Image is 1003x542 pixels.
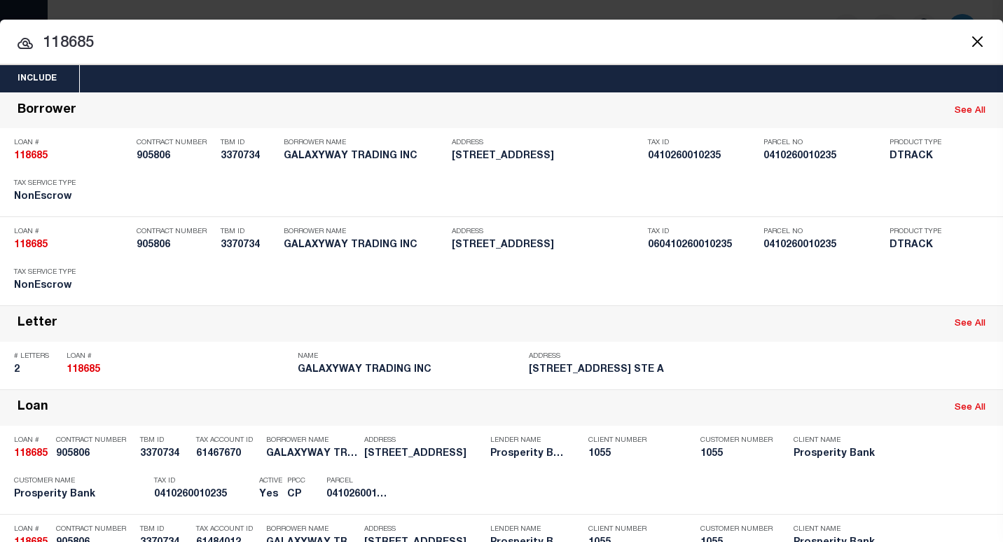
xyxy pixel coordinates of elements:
[490,436,567,445] p: Lender Name
[364,525,483,534] p: Address
[298,364,522,376] h5: GALAXYWAY TRADING INC
[700,525,773,534] p: Customer Number
[287,477,305,485] p: PPCC
[284,139,445,147] p: Borrower Name
[14,139,130,147] p: Loan #
[196,448,259,460] h5: 61467670
[364,448,483,460] h5: 0 KUYKENDAHL RD TOMBALL, TX 77389
[14,191,84,203] h5: NonEscrow
[137,228,214,236] p: Contract Number
[588,448,679,460] h5: 1055
[221,228,277,236] p: TBM ID
[154,489,252,501] h5: 0410260010235
[648,151,756,162] h5: 0410260010235
[284,151,445,162] h5: GALAXYWAY TRADING INC
[452,139,641,147] p: Address
[14,525,49,534] p: Loan #
[67,352,291,361] p: Loan #
[763,139,883,147] p: Parcel No
[67,365,100,375] strong: 118685
[259,489,280,501] h5: Yes
[56,436,133,445] p: Contract Number
[648,228,756,236] p: Tax ID
[490,525,567,534] p: Lender Name
[763,228,883,236] p: Parcel No
[196,525,259,534] p: Tax Account ID
[196,436,259,445] p: Tax Account ID
[137,239,214,251] h5: 905806
[56,525,133,534] p: Contract Number
[14,280,84,292] h5: NonEscrow
[529,364,753,376] h5: 376 CYPRESS CREEK PKWY STE A
[266,436,357,445] p: Borrower Name
[794,448,913,460] h5: Prosperity Bank
[700,448,770,460] h5: 1055
[137,151,214,162] h5: 905806
[890,239,953,251] h5: DTRACK
[14,352,60,361] p: # Letters
[154,477,252,485] p: Tax ID
[14,151,48,161] strong: 118685
[890,228,953,236] p: Product Type
[648,139,756,147] p: Tax ID
[221,139,277,147] p: TBM ID
[14,436,49,445] p: Loan #
[326,489,389,501] h5: 0410260010235
[221,151,277,162] h5: 3370734
[221,239,277,251] h5: 3370734
[955,403,985,412] a: See All
[14,268,84,277] p: Tax Service Type
[490,448,567,460] h5: Prosperity Bank
[14,449,48,459] strong: 118685
[284,239,445,251] h5: GALAXYWAY TRADING INC
[14,364,60,376] h5: 2
[67,364,291,376] h5: 118685
[794,436,913,445] p: Client Name
[18,316,57,332] div: Letter
[700,436,773,445] p: Customer Number
[259,477,282,485] p: Active
[452,239,641,251] h5: 0 KUYKENDAHL RD TOMBALL, TX 77389
[137,139,214,147] p: Contract Number
[14,239,130,251] h5: 118685
[14,489,133,501] h5: Prosperity Bank
[298,352,522,361] p: Name
[529,352,753,361] p: Address
[140,448,189,460] h5: 3370734
[955,106,985,116] a: See All
[14,228,130,236] p: Loan #
[588,525,679,534] p: Client Number
[14,151,130,162] h5: 118685
[890,139,953,147] p: Product Type
[452,151,641,162] h5: 0 KUYKENDAHL RD TOMBALL, TX 77389
[284,228,445,236] p: Borrower Name
[14,448,49,460] h5: 118685
[452,228,641,236] p: Address
[18,103,76,119] div: Borrower
[14,179,84,188] p: Tax Service Type
[56,448,133,460] h5: 905806
[890,151,953,162] h5: DTRACK
[266,448,357,460] h5: GALAXYWAY TRADING INC
[266,525,357,534] p: Borrower Name
[326,477,389,485] p: Parcel
[140,436,189,445] p: TBM ID
[968,32,986,50] button: Close
[18,400,48,416] div: Loan
[955,319,985,328] a: See All
[140,525,189,534] p: TBM ID
[794,525,913,534] p: Client Name
[287,489,305,501] h5: CP
[763,151,883,162] h5: 0410260010235
[14,477,133,485] p: Customer Name
[364,436,483,445] p: Address
[648,239,756,251] h5: 060410260010235
[763,239,883,251] h5: 0410260010235
[14,240,48,250] strong: 118685
[588,436,679,445] p: Client Number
